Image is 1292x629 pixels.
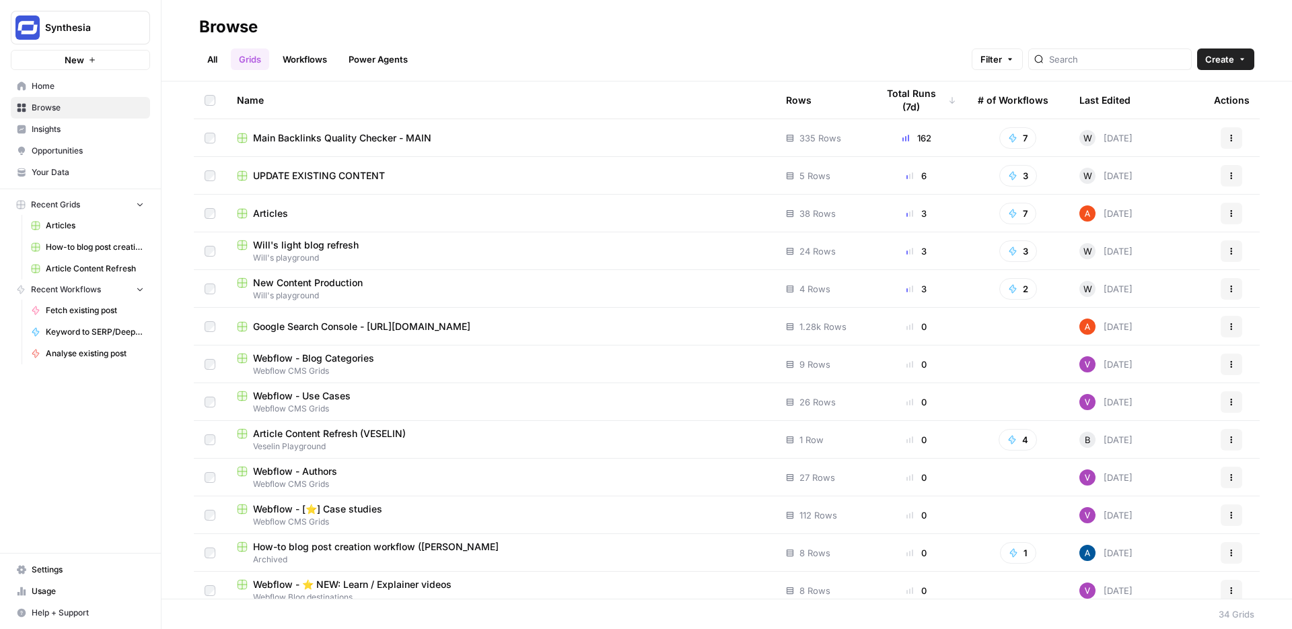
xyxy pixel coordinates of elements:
[11,119,150,140] a: Insights
[799,546,830,560] span: 8 Rows
[45,21,127,34] span: Synthesia
[980,53,1002,66] span: Filter
[799,131,841,145] span: 335 Rows
[253,352,374,365] span: Webflow - Blog Categories
[25,258,150,279] a: Article Content Refresh
[1079,281,1133,297] div: [DATE]
[999,278,1037,300] button: 2
[1083,169,1092,183] span: W
[1079,507,1096,523] img: u5s9sr84i1zya6e83i9a0udxv2mu
[877,395,956,409] div: 0
[1079,469,1133,486] div: [DATE]
[65,53,84,67] span: New
[877,320,956,333] div: 0
[253,320,470,333] span: Google Search Console - [URL][DOMAIN_NAME]
[237,320,764,333] a: Google Search Console - [URL][DOMAIN_NAME]
[237,403,764,415] span: Webflow CMS Grids
[1079,583,1133,599] div: [DATE]
[1079,356,1096,372] img: u5s9sr84i1zya6e83i9a0udxv2mu
[25,343,150,364] a: Analyse existing post
[1219,607,1254,621] div: 34 Grids
[11,195,150,215] button: Recent Grids
[237,465,764,490] a: Webflow - AuthorsWebflow CMS Grids
[799,395,836,409] span: 26 Rows
[237,578,764,603] a: Webflow - ⭐️ NEW: Learn / Explainer videosWebflow Blog destinations
[1205,53,1234,66] span: Create
[11,581,150,602] a: Usage
[199,48,225,70] a: All
[1083,131,1092,145] span: W
[1085,433,1091,446] span: B
[340,48,416,70] a: Power Agents
[1079,356,1133,372] div: [DATE]
[46,304,144,317] span: Fetch existing post
[237,389,764,415] a: Webflow - Use CasesWebflow CMS Grids
[32,166,144,178] span: Your Data
[1079,205,1096,222] img: cje7zb9ux0f2nqyv5qqgv3u0jxek
[799,584,830,597] span: 8 Rows
[237,352,764,377] a: Webflow - Blog CategoriesWebflow CMS Grids
[231,48,269,70] a: Grids
[32,607,144,619] span: Help + Support
[11,97,150,119] a: Browse
[877,169,956,183] div: 6
[877,282,956,296] div: 3
[1083,244,1092,258] span: W
[1197,48,1254,70] button: Create
[999,429,1037,451] button: 4
[237,238,764,264] a: Will's light blog refreshWill's playground
[877,584,956,597] div: 0
[237,591,764,603] span: Webflow Blog destinations
[46,220,144,232] span: Articles
[1079,81,1130,119] div: Last Edited
[237,540,764,566] a: How-to blog post creation workflow ([PERSON_NAME]Archived
[253,169,385,183] span: UPDATE EXISTING CONTENT
[32,145,144,157] span: Opportunities
[199,16,258,38] div: Browse
[237,554,764,566] span: Archived
[1000,542,1036,564] button: 1
[1079,319,1096,335] img: cje7zb9ux0f2nqyv5qqgv3u0jxek
[11,162,150,183] a: Your Data
[15,15,40,40] img: Synthesia Logo
[799,282,830,296] span: 4 Rows
[31,199,80,211] span: Recent Grids
[799,471,835,484] span: 27 Rows
[786,81,812,119] div: Rows
[11,279,150,300] button: Recent Workflows
[46,263,144,275] span: Article Content Refresh
[237,502,764,528] a: Webflow - [⭐] Case studiesWebflow CMS Grids
[11,602,150,624] button: Help + Support
[253,578,452,591] span: Webflow - ⭐️ NEW: Learn / Explainer videos
[1049,53,1186,66] input: Search
[877,546,956,560] div: 0
[877,81,956,119] div: Total Runs (7d)
[799,169,830,183] span: 5 Rows
[1079,545,1133,561] div: [DATE]
[11,75,150,97] a: Home
[237,81,764,119] div: Name
[253,131,431,145] span: Main Backlinks Quality Checker - MAIN
[25,215,150,236] a: Articles
[237,131,764,145] a: Main Backlinks Quality Checker - MAIN
[799,433,824,446] span: 1 Row
[237,290,764,302] span: Will's playground
[32,80,144,92] span: Home
[253,540,499,554] span: How-to blog post creation workflow ([PERSON_NAME]
[237,252,764,264] span: Will's playground
[237,440,764,453] span: Veselin Playground
[275,48,335,70] a: Workflows
[999,203,1036,224] button: 7
[999,127,1036,149] button: 7
[877,244,956,258] div: 3
[877,207,956,220] div: 3
[253,465,337,478] span: Webflow - Authors
[11,50,150,70] button: New
[32,102,144,114] span: Browse
[237,516,764,528] span: Webflow CMS Grids
[978,81,1048,119] div: # of Workflows
[32,585,144,597] span: Usage
[32,564,144,576] span: Settings
[799,508,837,522] span: 112 Rows
[46,326,144,338] span: Keyword to SERP/Deep Research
